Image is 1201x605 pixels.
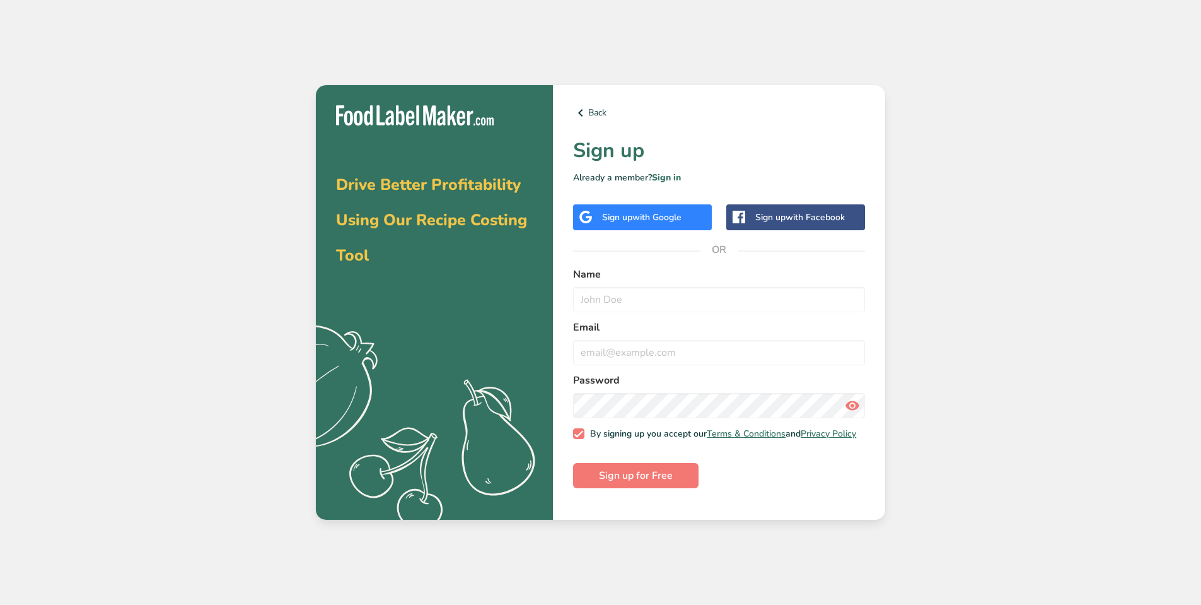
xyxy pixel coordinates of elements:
span: OR [700,231,738,269]
label: Name [573,267,865,282]
div: Sign up [755,211,845,224]
span: Sign up for Free [599,468,673,483]
a: Terms & Conditions [707,428,786,440]
span: Drive Better Profitability Using Our Recipe Costing Tool [336,174,527,266]
label: Password [573,373,865,388]
div: Sign up [602,211,682,224]
span: with Facebook [786,211,845,223]
input: email@example.com [573,340,865,365]
label: Email [573,320,865,335]
span: with Google [632,211,682,223]
h1: Sign up [573,136,865,166]
p: Already a member? [573,171,865,184]
img: Food Label Maker [336,105,494,126]
span: By signing up you accept our and [584,428,857,440]
button: Sign up for Free [573,463,699,488]
a: Privacy Policy [801,428,856,440]
input: John Doe [573,287,865,312]
a: Sign in [652,172,681,184]
a: Back [573,105,865,120]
